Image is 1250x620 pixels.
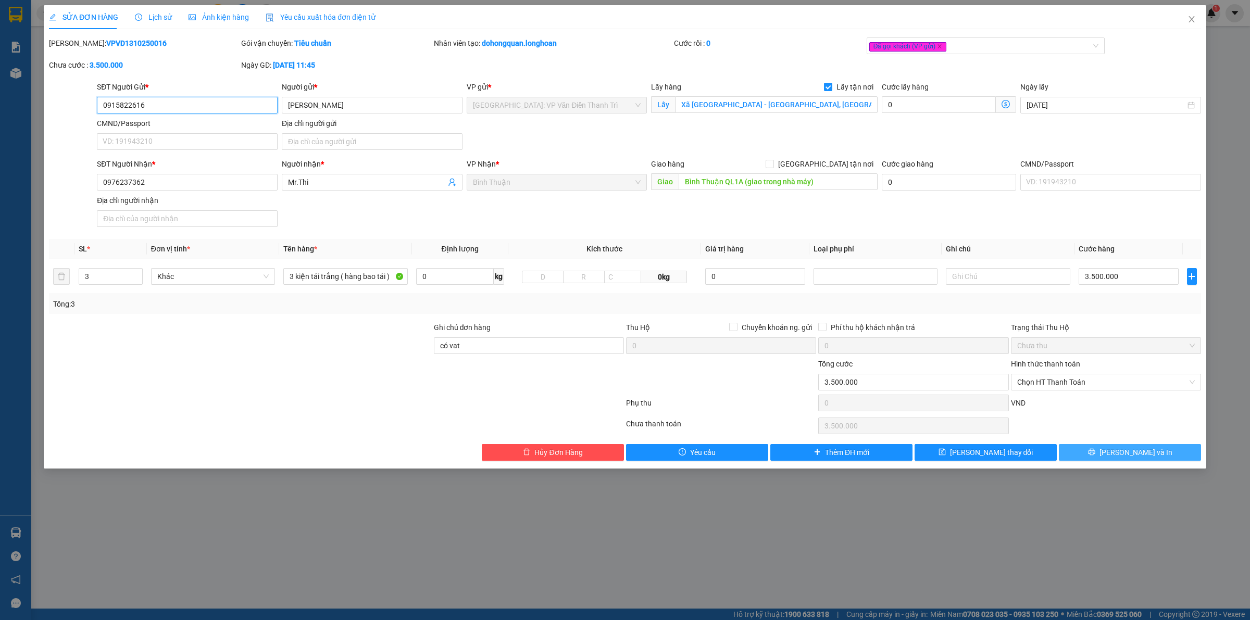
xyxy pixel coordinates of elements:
[825,447,869,458] span: Thêm ĐH mới
[1017,374,1195,390] span: Chọn HT Thanh Toán
[626,444,768,461] button: exclamation-circleYêu cầu
[827,322,919,333] span: Phí thu hộ khách nhận trả
[135,14,142,21] span: clock-circle
[869,42,947,52] span: Đã gọi khách (VP gửi)
[770,444,913,461] button: plusThêm ĐH mới
[625,418,817,436] div: Chưa thanh toán
[942,239,1074,259] th: Ghi chú
[946,268,1070,285] input: Ghi Chú
[97,118,278,129] div: CMND/Passport
[1187,15,1196,23] span: close
[690,447,716,458] span: Yêu cầu
[473,97,641,113] span: Hà Nội: VP Văn Điển Thanh Trì
[294,39,331,47] b: Tiêu chuẩn
[49,13,118,21] span: SỬA ĐƠN HÀNG
[5,62,155,102] span: [PHONE_NUMBER] - [DOMAIN_NAME]
[1020,83,1048,91] label: Ngày lấy
[774,158,878,170] span: [GEOGRAPHIC_DATA] tận nơi
[97,195,278,206] div: Địa chỉ người nhận
[832,81,878,93] span: Lấy tận nơi
[1011,360,1080,368] label: Hình thức thanh toán
[434,37,672,49] div: Nhân viên tạo:
[4,15,155,39] strong: BIÊN NHẬN VẬN CHUYỂN BẢO AN EXPRESS
[282,118,463,129] div: Địa chỉ người gửi
[950,447,1033,458] span: [PERSON_NAME] thay đổi
[651,96,675,113] span: Lấy
[937,44,942,49] span: close
[241,59,431,71] div: Ngày GD:
[97,158,278,170] div: SĐT Người Nhận
[473,174,641,190] span: Bình Thuận
[651,173,679,190] span: Giao
[90,61,123,69] b: 3.500.000
[641,271,687,283] span: 0kg
[442,245,479,253] span: Định lượng
[651,160,684,168] span: Giao hàng
[522,271,564,283] input: D
[882,160,933,168] label: Cước giao hàng
[97,210,278,227] input: Địa chỉ của người nhận
[53,268,70,285] button: delete
[135,13,172,21] span: Lịch sử
[266,13,376,21] span: Yêu cầu xuất hóa đơn điện tử
[626,323,650,332] span: Thu Hộ
[534,447,582,458] span: Hủy Đơn Hàng
[651,83,681,91] span: Lấy hàng
[625,397,817,415] div: Phụ thu
[1011,399,1026,407] span: VND
[97,81,278,93] div: SĐT Người Gửi
[679,448,686,457] span: exclamation-circle
[809,239,942,259] th: Loại phụ phí
[1020,158,1201,170] div: CMND/Passport
[282,133,463,150] input: Địa chỉ của người gửi
[814,448,821,457] span: plus
[675,96,878,113] input: Lấy tận nơi
[1187,268,1197,285] button: plus
[49,14,56,21] span: edit
[151,245,190,253] span: Đơn vị tính
[563,271,605,283] input: R
[939,448,946,457] span: save
[882,83,929,91] label: Cước lấy hàng
[1027,99,1185,111] input: Ngày lấy
[53,298,482,310] div: Tổng: 3
[482,444,624,461] button: deleteHủy Đơn Hàng
[882,174,1016,191] input: Cước giao hàng
[679,173,878,190] input: Dọc đường
[273,61,315,69] b: [DATE] 11:45
[1177,5,1206,34] button: Close
[106,39,167,47] b: VPVD1310250016
[706,39,710,47] b: 0
[79,245,87,253] span: SL
[189,14,196,21] span: picture
[586,245,622,253] span: Kích thước
[523,448,530,457] span: delete
[674,37,864,49] div: Cước rồi :
[467,81,647,93] div: VP gửi
[241,37,431,49] div: Gói vận chuyển:
[705,245,744,253] span: Giá trị hàng
[467,160,496,168] span: VP Nhận
[482,39,557,47] b: dohongquan.longhoan
[494,268,504,285] span: kg
[49,37,239,49] div: [PERSON_NAME]:
[882,96,996,113] input: Cước lấy hàng
[1079,245,1115,253] span: Cước hàng
[448,178,456,186] span: user-add
[1088,448,1095,457] span: printer
[283,245,317,253] span: Tên hàng
[604,271,642,283] input: C
[1099,447,1172,458] span: [PERSON_NAME] và In
[1187,272,1196,281] span: plus
[1017,338,1195,353] span: Chưa thu
[434,337,624,354] input: Ghi chú đơn hàng
[434,323,491,332] label: Ghi chú đơn hàng
[282,81,463,93] div: Người gửi
[11,42,148,59] strong: (Công Ty TNHH Chuyển Phát Nhanh Bảo An - MST: 0109597835)
[283,268,407,285] input: VD: Bàn, Ghế
[266,14,274,22] img: icon
[282,158,463,170] div: Người nhận
[1011,322,1201,333] div: Trạng thái Thu Hộ
[818,360,853,368] span: Tổng cước
[915,444,1057,461] button: save[PERSON_NAME] thay đổi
